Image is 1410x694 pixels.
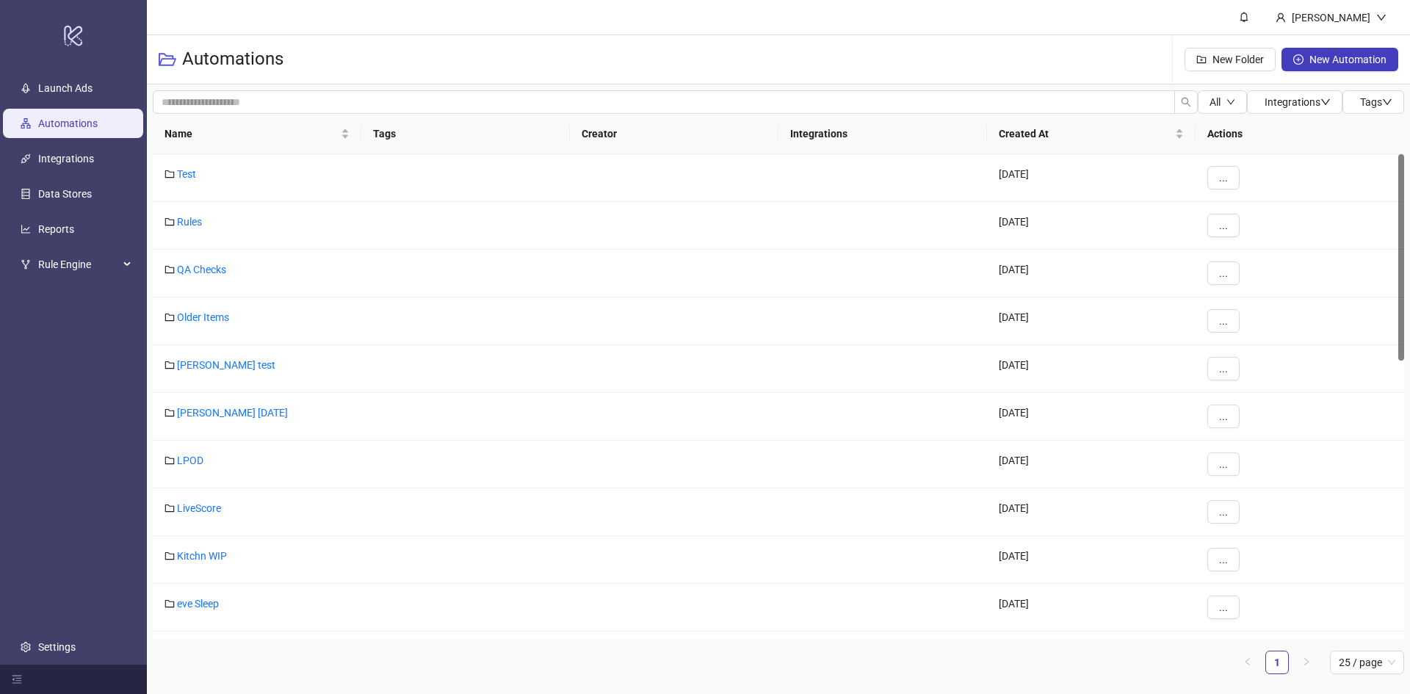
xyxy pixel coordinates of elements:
[999,126,1172,142] span: Created At
[987,584,1196,632] div: [DATE]
[1219,411,1228,422] span: ...
[1295,651,1318,674] button: right
[987,154,1196,202] div: [DATE]
[1295,651,1318,674] li: Next Page
[1181,97,1191,107] span: search
[1219,315,1228,327] span: ...
[164,503,175,513] span: folder
[1309,54,1386,65] span: New Automation
[38,223,74,235] a: Reports
[1219,458,1228,470] span: ...
[38,641,76,653] a: Settings
[1185,48,1276,71] button: New Folder
[1320,97,1331,107] span: down
[164,360,175,370] span: folder
[1382,97,1392,107] span: down
[987,393,1196,441] div: [DATE]
[164,455,175,466] span: folder
[1212,54,1264,65] span: New Folder
[164,169,175,179] span: folder
[1207,309,1240,333] button: ...
[182,48,283,71] h3: Automations
[1360,96,1392,108] span: Tags
[1207,214,1240,237] button: ...
[177,598,219,610] a: eve Sleep
[1219,554,1228,565] span: ...
[177,455,203,466] a: LPOD
[987,297,1196,345] div: [DATE]
[1196,54,1207,65] span: folder-add
[1330,651,1404,674] div: Page Size
[1265,96,1331,108] span: Integrations
[177,264,226,275] a: QA Checks
[164,408,175,418] span: folder
[987,441,1196,488] div: [DATE]
[1219,506,1228,518] span: ...
[1265,651,1289,674] li: 1
[177,216,202,228] a: Rules
[1198,90,1247,114] button: Alldown
[177,168,196,180] a: Test
[177,550,227,562] a: Kitchn WIP
[38,153,94,165] a: Integrations
[177,407,288,419] a: [PERSON_NAME] [DATE]
[1219,172,1228,184] span: ...
[1243,657,1252,666] span: left
[177,359,275,371] a: [PERSON_NAME] test
[1339,651,1395,673] span: 25 / page
[1219,267,1228,279] span: ...
[987,250,1196,297] div: [DATE]
[1276,12,1286,23] span: user
[1293,54,1304,65] span: plus-circle
[164,217,175,227] span: folder
[1236,651,1259,674] li: Previous Page
[987,345,1196,393] div: [DATE]
[1219,363,1228,375] span: ...
[21,259,31,270] span: fork
[1219,601,1228,613] span: ...
[1207,500,1240,524] button: ...
[1239,12,1249,22] span: bell
[1219,220,1228,231] span: ...
[987,536,1196,584] div: [DATE]
[1207,166,1240,189] button: ...
[38,118,98,129] a: Automations
[1207,548,1240,571] button: ...
[987,488,1196,536] div: [DATE]
[1302,657,1311,666] span: right
[1226,98,1235,106] span: down
[1342,90,1404,114] button: Tagsdown
[1207,357,1240,380] button: ...
[38,82,93,94] a: Launch Ads
[177,311,229,323] a: Older Items
[164,264,175,275] span: folder
[1236,651,1259,674] button: left
[1286,10,1376,26] div: [PERSON_NAME]
[1281,48,1398,71] button: New Automation
[1247,90,1342,114] button: Integrationsdown
[177,502,221,514] a: LiveScore
[361,114,570,154] th: Tags
[1207,596,1240,619] button: ...
[1196,114,1404,154] th: Actions
[153,114,361,154] th: Name
[164,126,338,142] span: Name
[987,632,1196,679] div: [DATE]
[1376,12,1386,23] span: down
[159,51,176,68] span: folder-open
[164,312,175,322] span: folder
[1266,651,1288,673] a: 1
[12,674,22,684] span: menu-fold
[1207,261,1240,285] button: ...
[1207,405,1240,428] button: ...
[164,599,175,609] span: folder
[987,202,1196,250] div: [DATE]
[987,114,1196,154] th: Created At
[778,114,987,154] th: Integrations
[1210,96,1221,108] span: All
[164,551,175,561] span: folder
[1207,452,1240,476] button: ...
[570,114,778,154] th: Creator
[38,188,92,200] a: Data Stores
[38,250,119,279] span: Rule Engine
